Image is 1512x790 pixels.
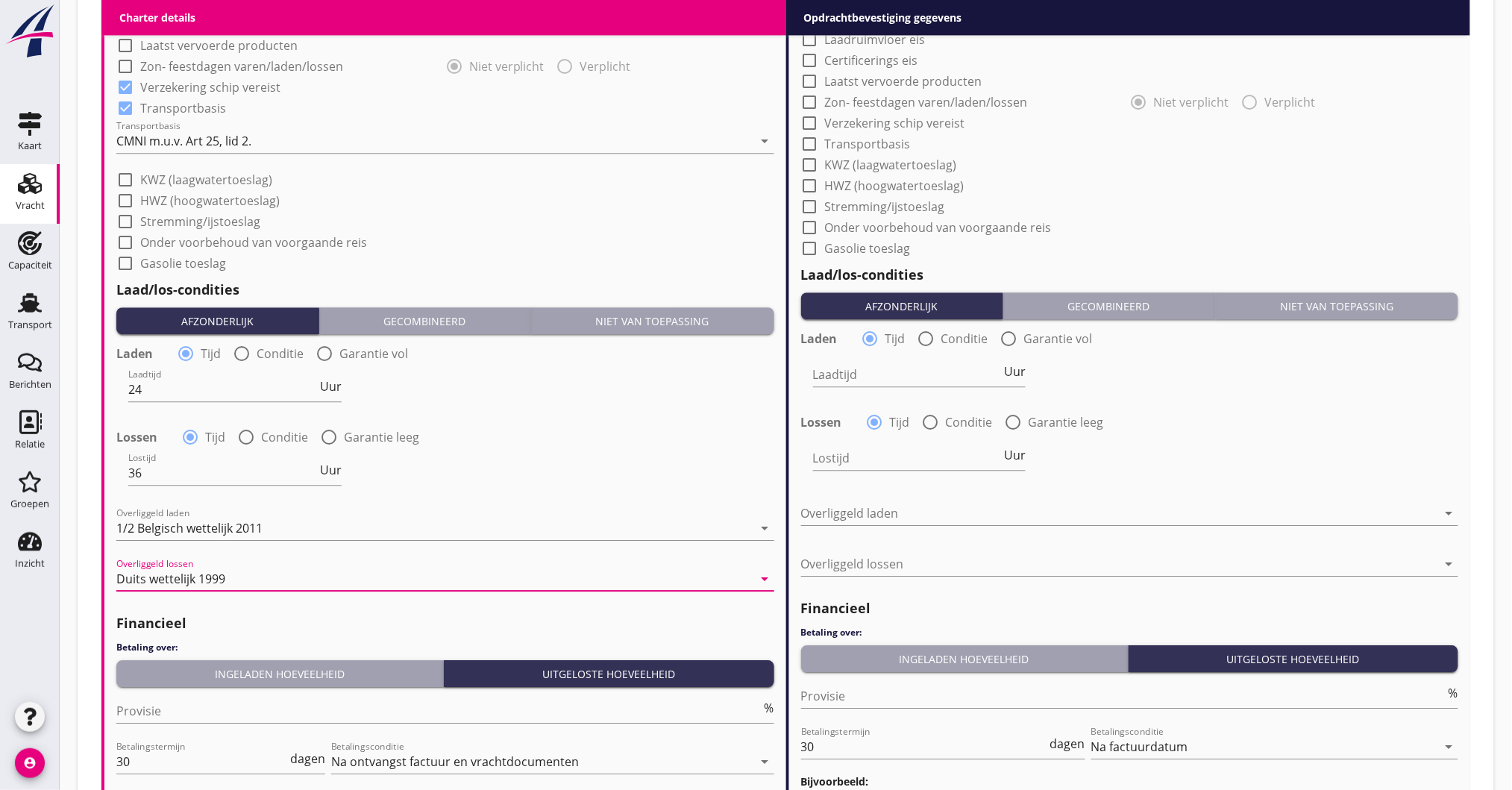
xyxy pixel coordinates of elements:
span: Uur [1004,449,1026,461]
div: Relatie [15,439,45,449]
label: Laatst vervoerde producten [825,74,982,89]
div: Duits wettelijk 1999 [116,572,225,586]
label: Volle lading tot aangegeven hoeveelheid [825,11,1052,26]
span: Uur [320,464,342,476]
div: Ingeladen hoeveelheid [122,666,437,682]
div: Transport [8,320,52,330]
label: Zon- feestdagen varen/laden/lossen [140,59,343,74]
div: Na ontvangst factuur en vrachtdocumenten [331,755,579,768]
h2: Laad/los-condities [116,280,774,300]
button: Gecombineerd [319,307,532,334]
button: Uitgeloste hoeveelheid [444,660,774,687]
label: Laadruimvloer eis [825,32,926,47]
input: Laadtijd [128,377,317,401]
label: Onder voorbehoud van voorgaande reis [825,220,1052,235]
img: logo-small.a267ee39.svg [3,4,57,59]
div: % [1446,687,1458,699]
div: Kaart [18,141,42,151]
input: Provisie [116,699,762,723]
label: Verzekering schip vereist [140,80,280,95]
input: Betalingstermijn [116,750,287,774]
button: Ingeladen hoeveelheid [801,645,1129,672]
button: Niet van toepassing [1216,292,1459,319]
div: Gecombineerd [1009,298,1209,314]
div: CMNI m.u.v. Art 25, lid 2. [116,134,251,148]
div: Uitgeloste hoeveelheid [450,666,768,682]
label: Zon- feestdagen varen/laden/lossen [825,95,1028,110]
label: Conditie [257,346,304,361]
label: Transportbasis [825,137,911,151]
i: arrow_drop_down [1440,504,1458,522]
div: dagen [287,753,325,765]
div: Ingeladen hoeveelheid [807,651,1122,667]
h2: Financieel [801,598,1459,618]
label: Transportbasis [140,101,226,116]
input: Betalingstermijn [801,735,1047,759]
i: account_circle [15,748,45,778]
input: Lostijd [128,461,317,485]
label: HWZ (hoogwatertoeslag) [825,178,964,193]
div: dagen [1047,738,1085,750]
label: Conditie [941,331,988,346]
label: Conditie [946,415,993,430]
div: % [762,702,774,714]
button: Niet van toepassing [531,307,774,334]
div: 1/2 Belgisch wettelijk 2011 [116,521,263,535]
label: Tijd [885,331,906,346]
label: Verzekering schip vereist [825,116,965,131]
label: Onder voorbehoud van voorgaande reis [140,235,367,250]
label: Certificerings eis [825,53,918,68]
strong: Laden [116,346,153,361]
div: Inzicht [15,559,45,568]
div: Niet van toepassing [537,313,768,329]
div: Capaciteit [8,260,52,270]
h2: Financieel [116,613,774,633]
i: arrow_drop_down [756,570,774,588]
div: Afzonderlijk [807,298,997,314]
label: Laatst vervoerde producten [140,38,298,53]
div: Na factuurdatum [1091,740,1188,753]
label: Garantie leeg [344,430,419,445]
label: HWZ (hoogwatertoeslag) [140,193,280,208]
div: Vracht [16,201,45,210]
input: Provisie [801,684,1446,708]
div: Uitgeloste hoeveelheid [1135,651,1452,667]
input: Lostijd [813,446,1002,470]
span: Uur [1004,366,1026,377]
label: Garantie vol [339,346,408,361]
h3: Bijvoorbeeld: [801,774,1459,789]
label: Stremming/ijstoeslag [140,214,260,229]
i: arrow_drop_down [1440,555,1458,573]
strong: Lossen [116,430,157,445]
label: Garantie vol [1024,331,1093,346]
div: Gecombineerd [325,313,525,329]
i: arrow_drop_down [756,519,774,537]
label: Tijd [890,415,910,430]
div: Groepen [10,499,49,509]
label: Conditie [261,430,308,445]
strong: Laden [801,331,838,346]
h4: Betaling over: [116,641,774,654]
input: Laadtijd [813,363,1002,386]
button: Ingeladen hoeveelheid [116,660,444,687]
h4: Betaling over: [801,626,1459,639]
h2: Laad/los-condities [801,265,1459,285]
label: Gasolie toeslag [140,256,226,271]
label: KWZ (laagwatertoeslag) [825,157,957,172]
div: Niet van toepassing [1222,298,1453,314]
i: arrow_drop_down [756,753,774,771]
label: Certificerings eis [140,17,233,32]
strong: Lossen [801,415,842,430]
label: Tijd [201,346,221,361]
i: arrow_drop_down [1440,738,1458,756]
div: Afzonderlijk [122,313,313,329]
button: Afzonderlijk [116,307,319,334]
div: Berichten [9,380,51,389]
label: Garantie leeg [1029,415,1104,430]
button: Gecombineerd [1003,292,1216,319]
span: Uur [320,380,342,392]
label: Tijd [205,430,225,445]
button: Afzonderlijk [801,292,1004,319]
label: Gasolie toeslag [825,241,911,256]
label: Stremming/ijstoeslag [825,199,945,214]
